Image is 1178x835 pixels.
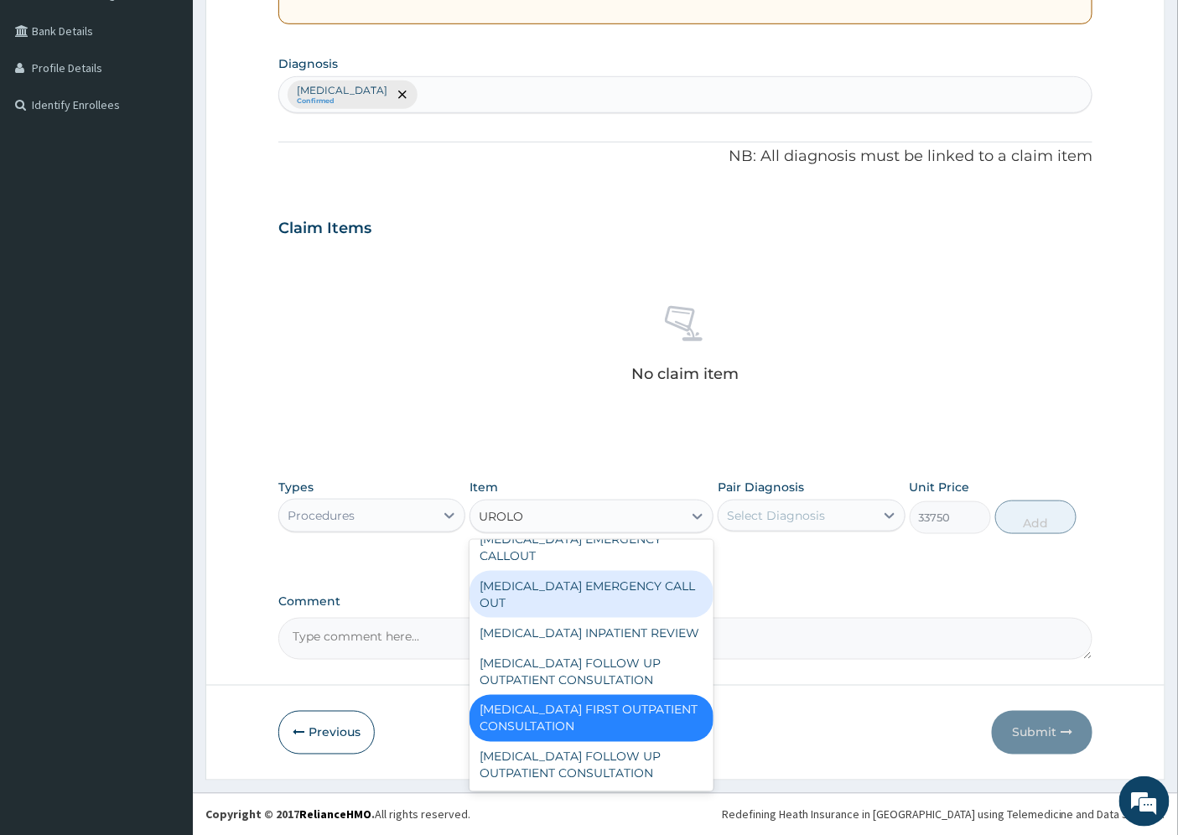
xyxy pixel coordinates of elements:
img: d_794563401_company_1708531726252_794563401 [31,84,68,126]
div: Minimize live chat window [275,8,315,49]
div: [MEDICAL_DATA] EMERGENCY CALL OUT [470,571,714,618]
label: Unit Price [910,479,970,495]
label: Comment [278,594,1093,609]
span: We're online! [97,211,231,381]
button: Submit [992,711,1092,755]
h3: Claim Items [278,220,371,238]
label: Types [278,480,314,495]
div: Chat with us now [87,94,282,116]
button: Add [995,500,1077,534]
button: Previous [278,711,375,755]
label: Item [470,479,498,495]
p: NB: All diagnosis must be linked to a claim item [278,146,1093,168]
p: [MEDICAL_DATA] [297,84,387,97]
label: Diagnosis [278,55,338,72]
p: No claim item [631,366,739,382]
label: Pair Diagnosis [718,479,804,495]
small: Confirmed [297,97,387,106]
div: Redefining Heath Insurance in [GEOGRAPHIC_DATA] using Telemedicine and Data Science! [722,806,1165,823]
div: Procedures [288,507,355,524]
div: Select Diagnosis [727,507,825,524]
div: [MEDICAL_DATA] FIRST OUTPATIENT CONSULTATION [470,695,714,742]
span: remove selection option [395,87,410,102]
textarea: Type your message and hit 'Enter' [8,458,319,516]
div: [MEDICAL_DATA] FOLLOW UP OUTPATIENT CONSULTATION [470,648,714,695]
a: RelianceHMO [299,807,371,822]
strong: Copyright © 2017 . [205,807,375,822]
div: [MEDICAL_DATA] INPATIENT REVIEW [470,618,714,648]
div: [MEDICAL_DATA] EMERGENCY CALLOUT [470,524,714,571]
div: [MEDICAL_DATA] FOLLOW UP OUTPATIENT CONSULTATION [470,742,714,789]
